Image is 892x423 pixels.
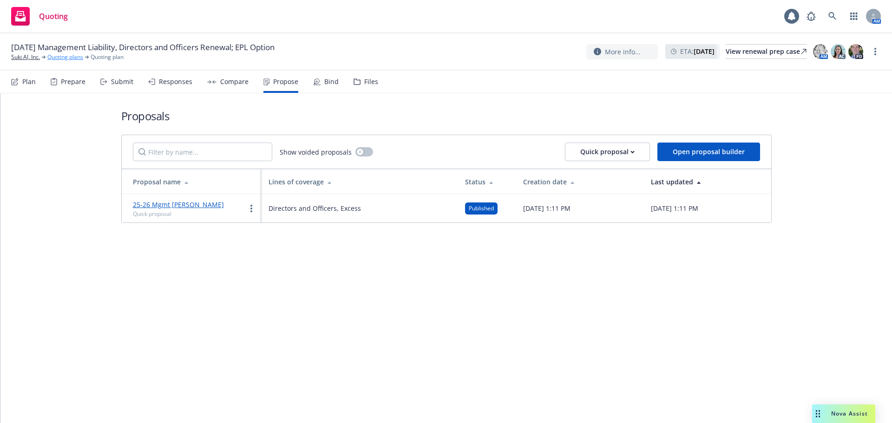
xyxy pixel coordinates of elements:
span: More info... [605,47,641,57]
div: Submit [111,78,133,85]
span: Directors and Officers, Excess [269,203,361,213]
div: Last updated [651,177,764,187]
strong: [DATE] [694,47,715,56]
span: Open proposal builder [673,147,745,156]
span: Nova Assist [831,410,868,417]
div: Bind [324,78,339,85]
span: ETA : [680,46,715,56]
a: Quoting plans [47,53,83,61]
span: [DATE] Management Liability, Directors and Officers Renewal; EPL Option [11,42,275,53]
a: Search [823,7,842,26]
h1: Proposals [121,108,772,124]
div: Plan [22,78,36,85]
div: Compare [220,78,249,85]
a: more [246,203,257,214]
div: Creation date [523,177,636,187]
img: photo [813,44,828,59]
img: photo [848,44,863,59]
a: Quoting [7,3,72,29]
a: View renewal prep case [726,44,807,59]
div: Proposal name [133,177,254,187]
div: Quick proposal [580,143,635,161]
span: Quoting plan [91,53,124,61]
div: Prepare [61,78,85,85]
a: Report a Bug [802,7,820,26]
span: Published [469,204,494,213]
button: Nova Assist [812,404,875,423]
div: Lines of coverage [269,177,450,187]
button: Quick proposal [565,143,650,161]
a: Switch app [845,7,863,26]
img: photo [831,44,846,59]
a: more [870,46,881,57]
div: View renewal prep case [726,45,807,59]
button: More info... [586,44,658,59]
div: Drag to move [812,404,824,423]
div: Quick proposal [133,210,224,218]
span: Show voided proposals [280,147,352,157]
button: Open proposal builder [657,143,760,161]
div: Status [465,177,508,187]
div: Files [364,78,378,85]
span: [DATE] 1:11 PM [523,203,571,213]
span: Quoting [39,13,68,20]
span: [DATE] 1:11 PM [651,203,698,213]
a: Suki AI, Inc. [11,53,40,61]
input: Filter by name... [133,143,272,161]
div: Responses [159,78,192,85]
a: 25-26 Mgmt [PERSON_NAME] [133,200,224,209]
div: Propose [273,78,298,85]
